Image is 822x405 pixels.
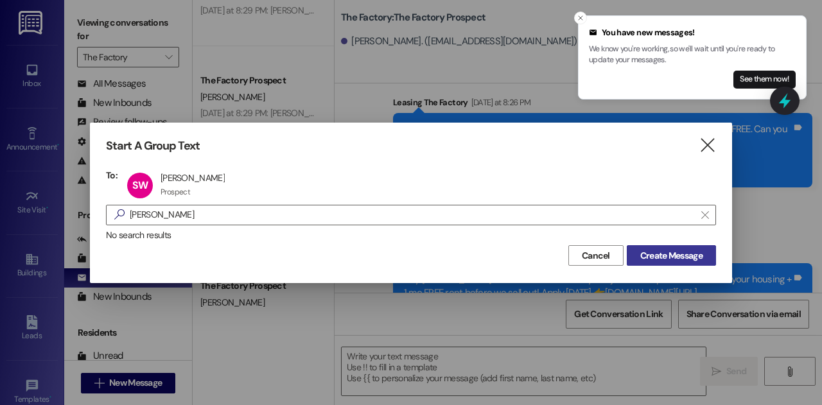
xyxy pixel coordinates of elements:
[589,44,796,66] p: We know you're working, so we'll wait until you're ready to update your messages.
[109,208,130,221] i: 
[568,245,624,266] button: Cancel
[589,26,796,39] div: You have new messages!
[699,139,716,152] i: 
[132,178,148,192] span: SW
[695,205,715,225] button: Clear text
[733,71,796,89] button: See them now!
[582,249,610,263] span: Cancel
[106,139,200,153] h3: Start A Group Text
[627,245,716,266] button: Create Message
[106,169,118,181] h3: To:
[574,12,587,24] button: Close toast
[161,187,190,197] div: Prospect
[640,249,703,263] span: Create Message
[130,206,695,224] input: Search for any contact or apartment
[701,210,708,220] i: 
[106,228,716,242] div: No search results
[161,172,225,184] div: [PERSON_NAME]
